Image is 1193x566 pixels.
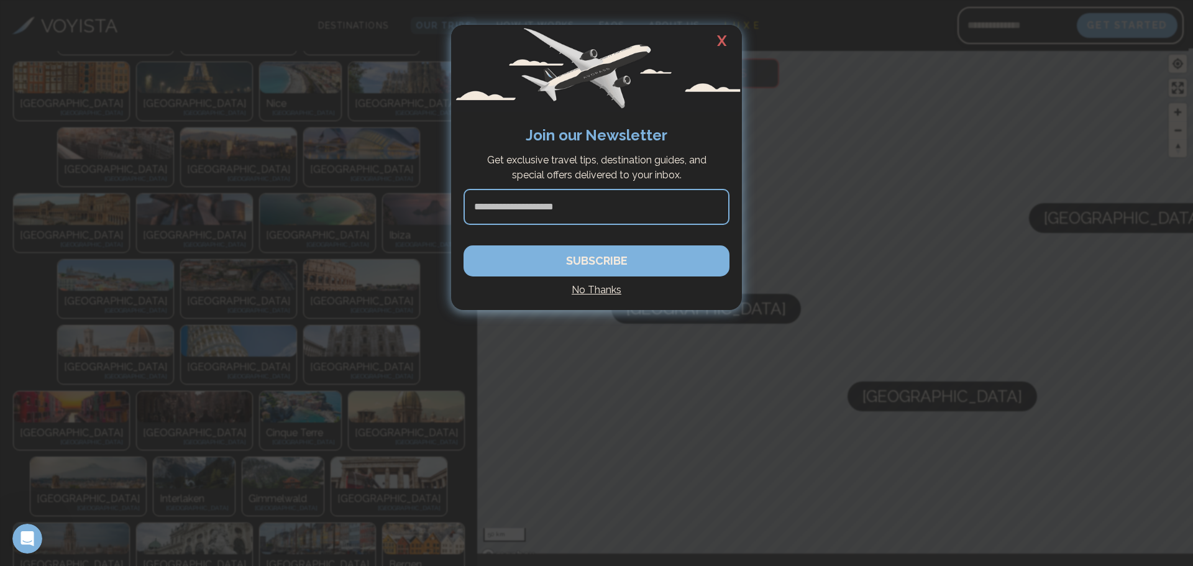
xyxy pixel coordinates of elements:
img: Avopass plane flying [451,25,742,112]
iframe: Intercom live chat [12,524,42,554]
button: SUBSCRIBE [464,245,729,276]
h2: Join our Newsletter [464,124,729,147]
h4: No Thanks [464,283,729,298]
h2: X [702,25,742,57]
p: Get exclusive travel tips, destination guides, and special offers delivered to your inbox. [470,153,723,183]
